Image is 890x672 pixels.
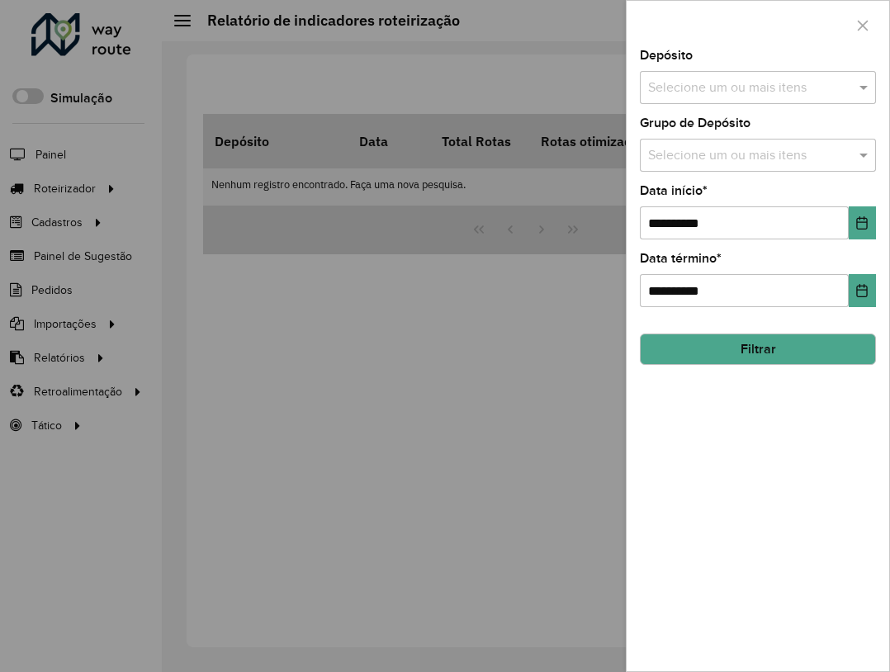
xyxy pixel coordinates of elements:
button: Choose Date [849,206,876,239]
label: Data término [640,248,722,268]
button: Choose Date [849,274,876,307]
label: Data início [640,181,708,201]
button: Filtrar [640,334,876,365]
label: Grupo de Depósito [640,113,750,133]
label: Depósito [640,45,693,65]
